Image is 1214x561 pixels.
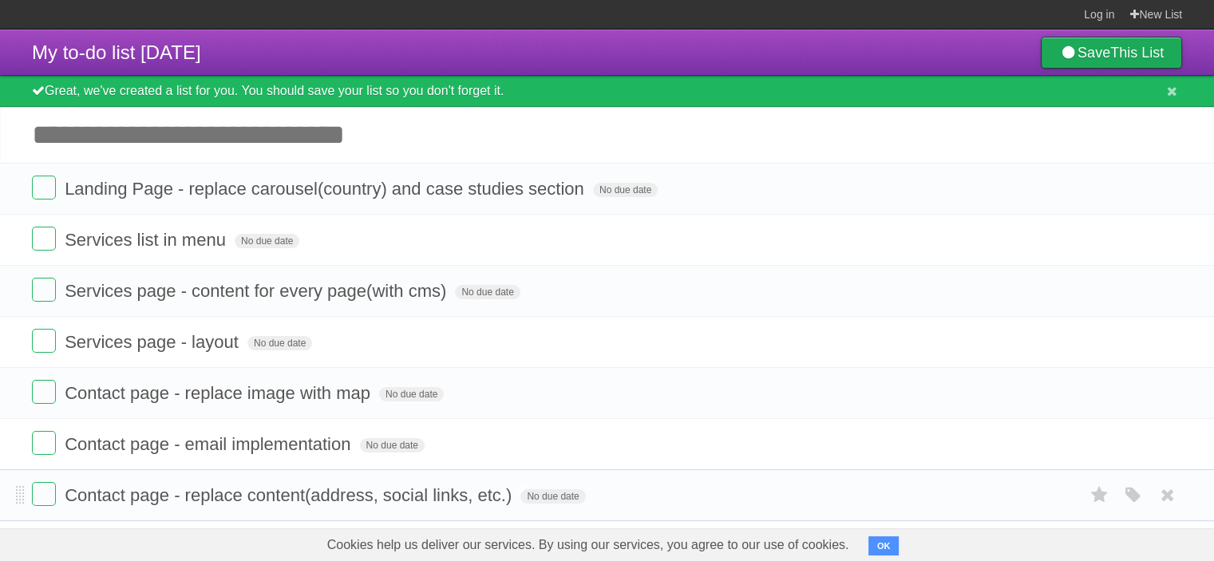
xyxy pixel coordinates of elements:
span: Contact page - email implementation [65,434,354,454]
label: Done [32,227,56,251]
span: Services list in menu [65,230,230,250]
span: No due date [247,336,312,350]
label: Done [32,482,56,506]
span: No due date [360,438,425,452]
span: Contact page - replace content(address, social links, etc.) [65,485,516,505]
span: My to-do list [DATE] [32,41,201,63]
span: No due date [235,234,299,248]
a: SaveThis List [1041,37,1182,69]
span: No due date [520,489,585,504]
span: Contact page - replace image with map [65,383,374,403]
span: Cookies help us deliver our services. By using our services, you agree to our use of cookies. [311,529,865,561]
label: Done [32,329,56,353]
span: Services page - content for every page(with cms) [65,281,450,301]
label: Done [32,431,56,455]
button: OK [868,536,900,555]
span: No due date [379,387,444,401]
label: Done [32,278,56,302]
label: Done [32,380,56,404]
span: No due date [593,183,658,197]
b: This List [1110,45,1164,61]
span: Landing Page - replace carousel(country) and case studies section [65,179,588,199]
span: No due date [455,285,520,299]
span: Services page - layout [65,332,243,352]
label: Star task [1085,482,1115,508]
label: Done [32,176,56,200]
